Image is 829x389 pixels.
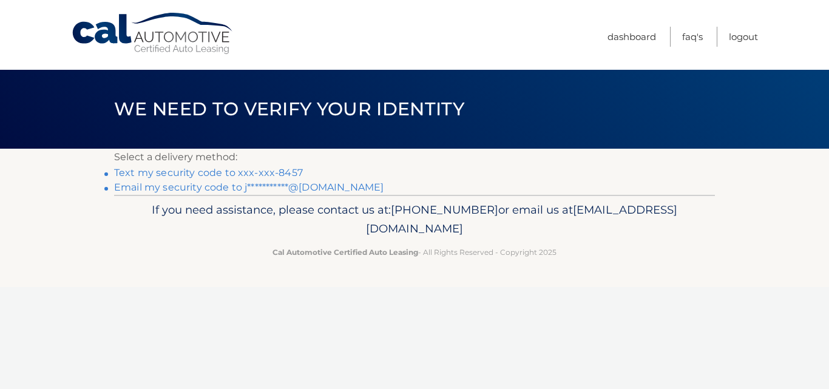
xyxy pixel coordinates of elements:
p: - All Rights Reserved - Copyright 2025 [122,246,707,259]
a: Logout [729,27,758,47]
a: Dashboard [607,27,656,47]
p: If you need assistance, please contact us at: or email us at [122,200,707,239]
p: Select a delivery method: [114,149,715,166]
a: Cal Automotive [71,12,235,55]
span: [PHONE_NUMBER] [391,203,498,217]
a: Text my security code to xxx-xxx-8457 [114,167,303,178]
span: We need to verify your identity [114,98,464,120]
a: FAQ's [682,27,703,47]
strong: Cal Automotive Certified Auto Leasing [272,248,418,257]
